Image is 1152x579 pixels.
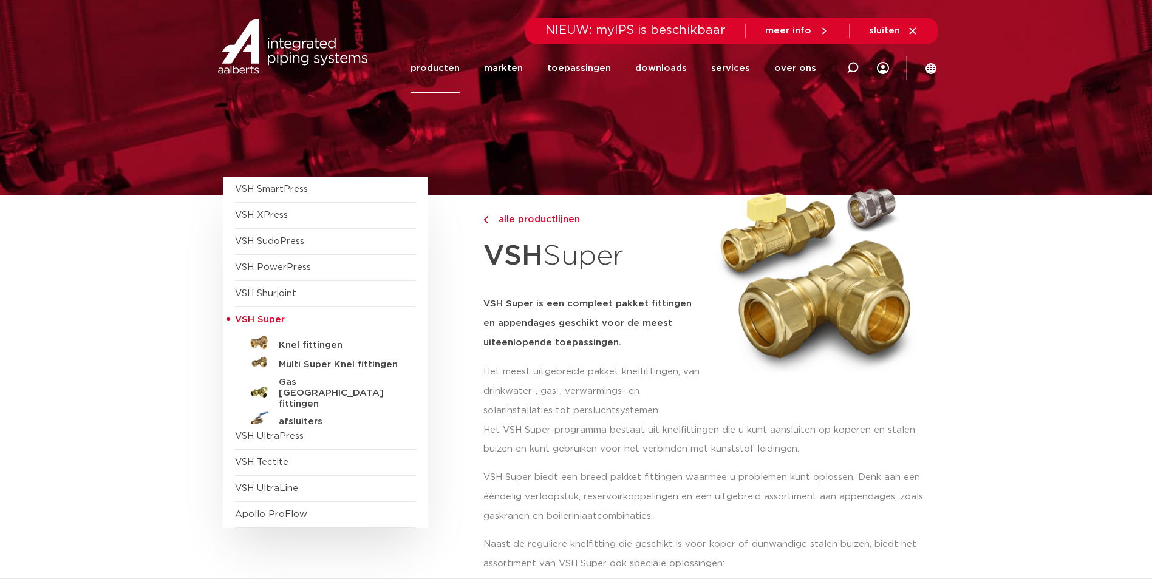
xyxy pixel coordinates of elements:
[235,237,304,246] a: VSH SudoPress
[483,468,930,526] p: VSH Super biedt een breed pakket fittingen waarmee u problemen kunt oplossen. Denk aan een ééndel...
[545,24,726,36] span: NIEUW: myIPS is beschikbaar
[235,372,416,410] a: Gas [GEOGRAPHIC_DATA] fittingen
[484,44,523,93] a: markten
[411,44,816,93] nav: Menu
[279,416,399,427] h5: afsluiters
[235,333,416,353] a: Knel fittingen
[235,263,311,272] a: VSH PowerPress
[774,44,816,93] a: over ons
[235,410,416,429] a: afsluiters
[235,185,308,194] a: VSH SmartPress
[711,44,750,93] a: services
[483,212,703,227] a: alle productlijnen
[483,535,930,574] p: Naast de reguliere knelfitting die geschikt is voor koper of dunwandige stalen buizen, biedt het ...
[235,315,285,324] span: VSH Super
[235,458,288,467] a: VSH Tectite
[279,377,399,410] h5: Gas [GEOGRAPHIC_DATA] fittingen
[411,44,460,93] a: producten
[483,294,703,353] h5: VSH Super is een compleet pakket fittingen en appendages geschikt voor de meest uiteenlopende toe...
[491,215,580,224] span: alle productlijnen
[235,510,307,519] a: Apollo ProFlow
[483,216,488,224] img: chevron-right.svg
[235,211,288,220] a: VSH XPress
[235,353,416,372] a: Multi Super Knel fittingen
[279,340,399,351] h5: Knel fittingen
[877,44,889,93] div: my IPS
[765,25,830,36] a: meer info
[635,44,687,93] a: downloads
[483,233,703,280] h1: Super
[235,432,304,441] a: VSH UltraPress
[765,26,811,35] span: meer info
[235,289,296,298] a: VSH Shurjoint
[547,44,611,93] a: toepassingen
[483,362,703,421] p: Het meest uitgebreide pakket knelfittingen, van drinkwater-, gas-, verwarmings- en solarinstallat...
[869,25,918,36] a: sluiten
[483,421,930,459] p: Het VSH Super-programma bestaat uit knelfittingen die u kunt aansluiten op koperen en stalen buiz...
[279,359,399,370] h5: Multi Super Knel fittingen
[869,26,900,35] span: sluiten
[483,242,543,270] strong: VSH
[235,484,298,493] a: VSH UltraLine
